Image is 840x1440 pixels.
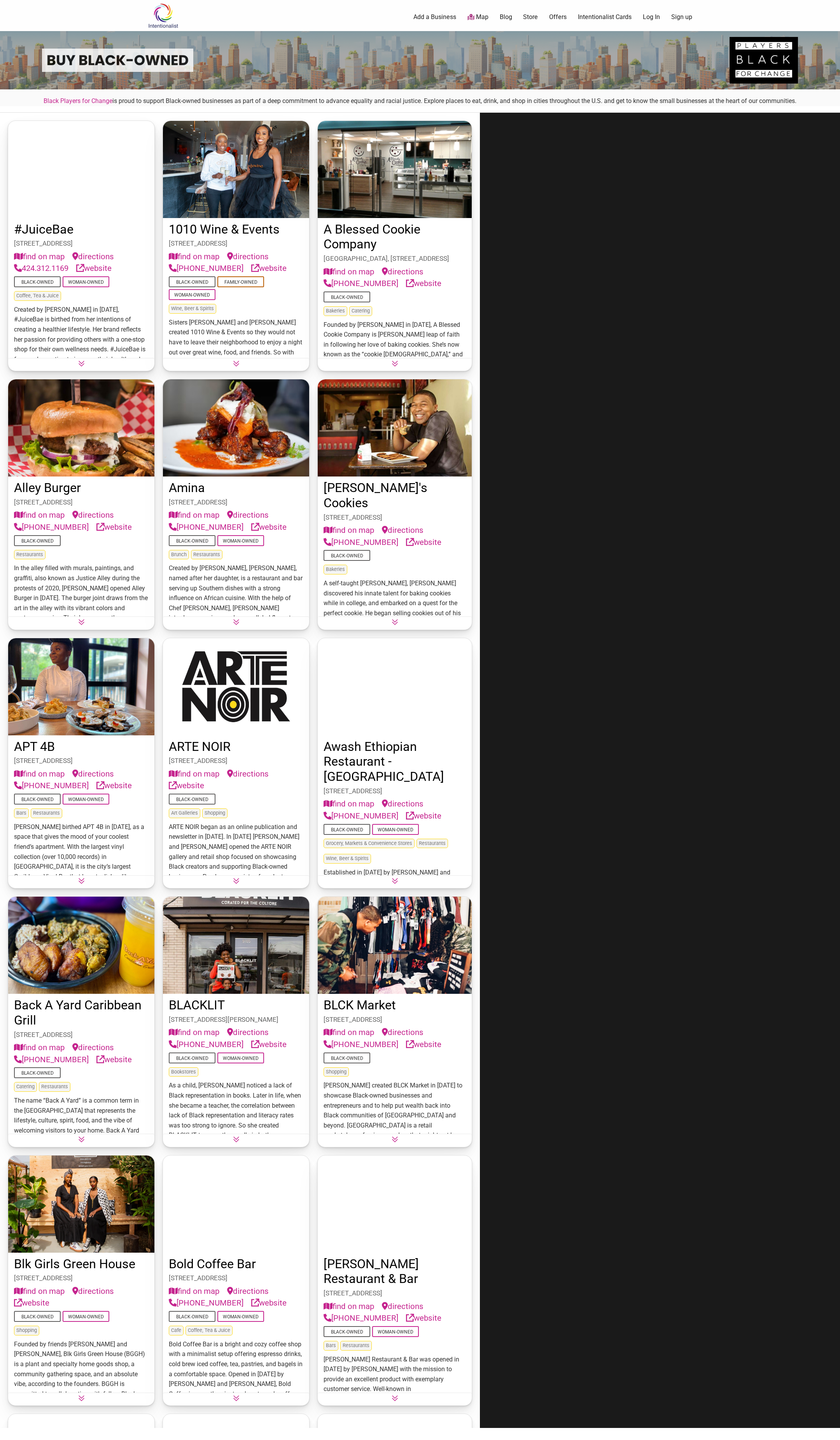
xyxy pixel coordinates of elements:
[14,808,29,818] span: Bars
[169,509,219,521] button: find on map
[324,839,415,848] span: Grocery, Markets & Convenience Stores
[372,1326,419,1337] span: Woman-Owned
[324,739,444,784] a: Awash Ethiopian Restaurant - [GEOGRAPHIC_DATA]
[72,768,114,780] a: directions
[324,565,347,574] span: Bakeries
[318,897,472,994] img: Click2Houston BLCK Market
[145,3,182,28] img: Intentionalist
[324,320,466,409] p: Founded by [PERSON_NAME] in [DATE], A Blessed Cookie Company is [PERSON_NAME] leap of faith in fo...
[324,513,466,523] div: [STREET_ADDRESS]
[63,276,109,287] span: Woman-Owned
[169,262,243,274] a: [PHONE_NUMBER]
[523,13,538,21] a: Store
[72,251,114,263] a: directions
[14,822,149,971] p: [PERSON_NAME] birthed APT 4B in [DATE], as a space that gives the mood of your coolest friend’s a...
[406,810,441,822] a: website
[324,266,374,278] button: find on map
[169,276,215,287] span: Black-Owned
[324,524,374,536] button: find on map
[14,739,55,754] a: APT 4B
[14,276,61,287] span: Black-Owned
[44,97,112,105] a: Black Players for Change
[349,306,372,316] span: Catering
[169,756,303,766] div: [STREET_ADDRESS]
[643,13,660,21] a: Log In
[324,1053,370,1063] span: Black-Owned
[318,121,472,218] img: A Blessed Cookie Co
[72,509,114,521] a: directions
[169,550,189,560] span: Brunch
[72,1042,114,1054] a: directions
[169,222,280,237] a: 1010 Wine & Events
[169,808,200,818] span: Art Galleries
[324,1080,466,1200] p: [PERSON_NAME] created BLCK Market in [DATE] to showcase Black-owned businesses and entrepreneurs ...
[251,1039,287,1051] a: website
[324,1257,419,1286] a: [PERSON_NAME] Restaurant & Bar
[251,1297,287,1309] a: website
[63,794,109,805] span: Woman-Owned
[382,1300,423,1313] a: directions
[96,1054,132,1066] a: website
[324,1067,349,1077] span: Shopping
[14,251,65,263] button: find on map
[217,535,264,546] span: Woman-Owned
[169,1311,215,1322] span: Black-Owned
[169,304,216,314] span: Wine, Beer & Spirits
[324,1015,466,1025] div: [STREET_ADDRESS]
[324,810,398,822] a: [PHONE_NUMBER]
[324,1300,374,1313] button: find on map
[324,579,464,706] span: A self-taught [PERSON_NAME], [PERSON_NAME] discovered his innate talent for baking cookies while ...
[416,839,448,848] span: Restaurants
[169,739,231,754] a: ARTE NOIR
[8,638,154,735] img: APT 4B photo credit- food and wine
[251,262,287,274] a: website
[324,1026,374,1039] button: find on map
[14,1067,61,1078] span: Black-Owned
[406,1312,441,1324] a: website
[14,1326,39,1335] span: Shopping
[500,13,512,21] a: Blog
[14,780,89,792] a: [PHONE_NUMBER]
[406,1039,441,1051] a: website
[324,867,466,997] p: Established in [DATE] by [PERSON_NAME] and [PERSON_NAME], Awash Ethiopian Restuarant serves authe...
[406,536,441,548] a: website
[324,306,347,316] span: Bakeries
[549,13,567,21] a: Offers
[169,1053,215,1063] span: Black-Owned
[324,291,370,302] span: Black-Owned
[169,1297,243,1309] a: [PHONE_NUMBER]
[324,1341,338,1351] span: Bars
[169,1326,184,1335] span: Cafe
[76,262,112,274] a: website
[169,318,303,427] p: Sisters [PERSON_NAME] and [PERSON_NAME] created 1010 Wine & Events so they would not have to leav...
[14,794,61,805] span: Black-Owned
[163,897,309,994] img: Blacklit Nia Tayler Clark
[730,37,798,84] img: Black Players for Change Logo
[324,254,466,264] div: [GEOGRAPHIC_DATA], [STREET_ADDRESS]
[8,1155,154,1253] img: Blk Girls Green House sister photo
[14,756,149,766] div: [STREET_ADDRESS]
[169,1015,303,1025] div: [STREET_ADDRESS][PERSON_NAME]
[169,480,205,495] a: Amina
[169,535,215,546] span: Black-Owned
[169,1026,219,1039] button: find on map
[324,998,396,1012] a: BLCK Market
[217,276,264,287] span: Family-Owned
[169,1039,243,1051] a: [PHONE_NUMBER]
[169,780,204,792] a: website
[217,1311,264,1322] span: Woman-Owned
[169,1285,219,1297] button: find on map
[14,563,149,693] p: In the alley filled with murals, paintings, and graffiti, also known as Justice Alley during the ...
[14,1257,135,1271] a: Blk Girls Green House
[14,1082,37,1092] span: Catering
[8,121,154,218] img: juicebae LA
[7,96,833,106] p: is proud to support Black-owned businesses as part of a deep commitment to advance equality and r...
[324,798,374,810] button: find on map
[191,550,222,560] span: Restaurants
[406,278,441,290] a: website
[324,550,370,561] span: Black-Owned
[324,1288,466,1299] div: [STREET_ADDRESS]
[39,1082,70,1092] span: Restaurants
[340,1341,372,1351] span: Restaurants
[169,563,303,693] p: Created by [PERSON_NAME], [PERSON_NAME], named after her daughter, is a restaurant and bar servin...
